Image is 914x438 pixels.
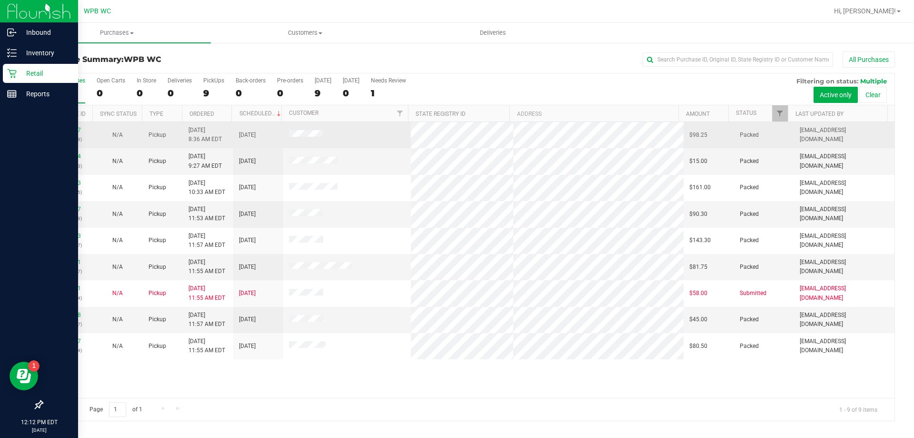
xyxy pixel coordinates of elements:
inline-svg: Retail [7,69,17,78]
span: Pickup [149,183,166,192]
button: Clear [859,87,887,103]
span: [EMAIL_ADDRESS][DOMAIN_NAME] [800,258,889,276]
iframe: Resource center [10,362,38,390]
inline-svg: Reports [7,89,17,99]
a: Purchases [23,23,211,43]
a: Last Updated By [795,111,844,117]
span: $45.00 [689,315,707,324]
span: [DATE] 11:53 AM EDT [189,205,225,223]
span: $90.30 [689,210,707,219]
div: 0 [97,88,125,99]
span: [DATE] 9:27 AM EDT [189,152,222,170]
span: Pickup [149,342,166,351]
span: $58.00 [689,289,707,298]
a: 11997973 [54,233,81,239]
button: N/A [112,342,123,351]
span: Customers [211,29,398,37]
span: 1 - 9 of 9 items [832,402,885,417]
span: [EMAIL_ADDRESS][DOMAIN_NAME] [800,152,889,170]
span: WPB WC [124,55,161,64]
a: Filter [772,105,788,122]
span: Not Applicable [112,158,123,164]
div: In Store [137,77,156,84]
button: N/A [112,210,123,219]
div: 0 [236,88,266,99]
div: 0 [137,88,156,99]
div: Pre-orders [277,77,303,84]
p: Inventory [17,47,74,59]
div: 0 [168,88,192,99]
span: [EMAIL_ADDRESS][DOMAIN_NAME] [800,311,889,329]
button: All Purchases [843,51,895,68]
span: Not Applicable [112,343,123,349]
span: [DATE] [239,131,256,140]
button: N/A [112,289,123,298]
span: Packed [740,315,759,324]
div: 9 [315,88,331,99]
a: 11997753 [54,180,81,186]
span: Page of 1 [81,402,150,417]
span: $98.25 [689,131,707,140]
inline-svg: Inbound [7,28,17,37]
span: Packed [740,157,759,166]
button: N/A [112,263,123,272]
span: [EMAIL_ADDRESS][DOMAIN_NAME] [800,205,889,223]
span: [EMAIL_ADDRESS][DOMAIN_NAME] [800,179,889,197]
span: Pickup [149,210,166,219]
div: Open Carts [97,77,125,84]
iframe: Resource center unread badge [28,360,40,372]
p: 12:12 PM EDT [4,418,74,427]
span: [DATE] 11:57 AM EDT [189,232,225,250]
span: [EMAIL_ADDRESS][DOMAIN_NAME] [800,284,889,302]
div: Back-orders [236,77,266,84]
div: Deliveries [168,77,192,84]
input: Search Purchase ID, Original ID, State Registry ID or Customer Name... [643,52,833,67]
a: State Registry ID [416,111,466,117]
span: Not Applicable [112,290,123,296]
button: N/A [112,131,123,140]
a: Ordered [189,111,214,117]
span: Pickup [149,263,166,272]
p: Reports [17,88,74,100]
span: [DATE] [239,210,256,219]
span: Not Applicable [112,264,123,270]
span: Pickup [149,157,166,166]
button: Active only [814,87,858,103]
a: 11997981 [54,259,81,265]
span: [DATE] [239,236,256,245]
span: Packed [740,236,759,245]
span: Not Applicable [112,211,123,217]
a: Customer [289,110,318,116]
span: $80.50 [689,342,707,351]
a: Status [736,110,756,116]
div: Needs Review [371,77,406,84]
span: Not Applicable [112,132,123,138]
span: Packed [740,342,759,351]
span: Purchases [23,29,211,37]
span: $143.30 [689,236,711,245]
a: 11997967 [54,206,81,213]
a: 11998257 [54,338,81,345]
inline-svg: Inventory [7,48,17,58]
h3: Purchase Summary: [42,55,326,64]
input: 1 [109,402,126,417]
a: Sync Status [100,111,137,117]
span: Not Applicable [112,237,123,244]
span: [EMAIL_ADDRESS][DOMAIN_NAME] [800,337,889,355]
div: 0 [343,88,359,99]
span: [DATE] [239,183,256,192]
span: [DATE] [239,315,256,324]
span: [DATE] [239,263,256,272]
div: PickUps [203,77,224,84]
button: N/A [112,183,123,192]
span: [EMAIL_ADDRESS][DOMAIN_NAME] [800,126,889,144]
button: N/A [112,236,123,245]
a: Customers [211,23,399,43]
th: Address [509,105,678,122]
span: [DATE] 11:57 AM EDT [189,311,225,329]
a: 11998001 [54,285,81,292]
span: Packed [740,183,759,192]
p: Inbound [17,27,74,38]
div: 9 [203,88,224,99]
